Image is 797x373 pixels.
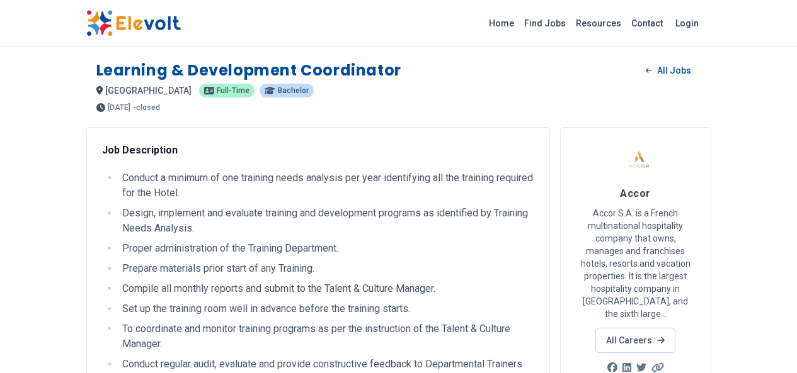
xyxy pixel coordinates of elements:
[636,61,701,80] a: All Jobs
[519,13,571,33] a: Find Jobs
[668,11,706,36] a: Login
[278,87,309,94] span: Bachelor
[86,10,181,36] img: Elevolt
[96,60,401,81] h1: Learning & Development Coordinator
[133,104,160,111] p: - closed
[595,328,675,353] a: All Careers
[105,86,192,96] span: [GEOGRAPHIC_DATA]
[620,143,651,174] img: Accor
[626,13,668,33] a: Contact
[217,87,249,94] span: Full-time
[118,301,534,316] li: Set up the training room well in advance before the training starts.
[108,104,130,111] span: [DATE]
[118,241,534,256] li: Proper administration of the Training Department.
[576,207,696,320] p: Accor S.A. is a French multinational hospitality company that owns, manages and franchises hotels...
[484,13,519,33] a: Home
[118,170,534,201] li: Conduct a minimum of one training needs analysis per year identifying all the training required f...
[118,321,534,352] li: To coordinate and monitor training programs as per the instruction of the Talent & Culture Manager.
[620,187,650,199] span: Accor
[102,144,178,156] strong: Job Description
[571,13,626,33] a: Resources
[118,281,534,296] li: Compile all monthly reports and submit to the Talent & Culture Manager.
[118,206,534,236] li: Design, implement and evaluate training and development programs as identified by Training Needs ...
[118,261,534,276] li: Prepare materials prior start of any Training.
